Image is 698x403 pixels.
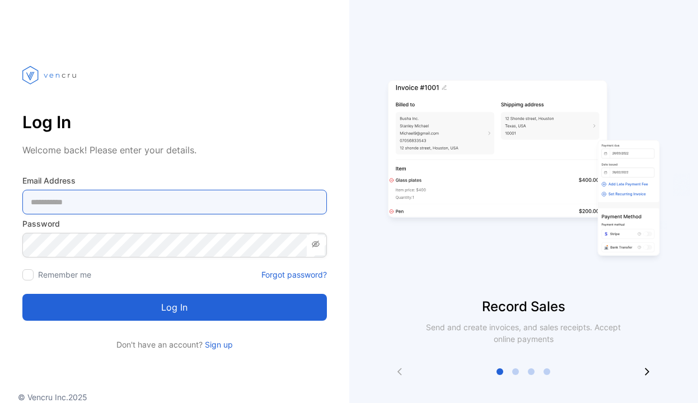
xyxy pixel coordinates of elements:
[22,109,327,135] p: Log In
[261,269,327,280] a: Forgot password?
[22,175,327,186] label: Email Address
[38,270,91,279] label: Remember me
[22,218,327,229] label: Password
[22,45,78,105] img: vencru logo
[383,45,663,297] img: slider image
[22,339,327,350] p: Don't have an account?
[22,294,327,321] button: Log in
[203,340,233,349] a: Sign up
[22,143,327,157] p: Welcome back! Please enter your details.
[416,321,631,345] p: Send and create invoices, and sales receipts. Accept online payments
